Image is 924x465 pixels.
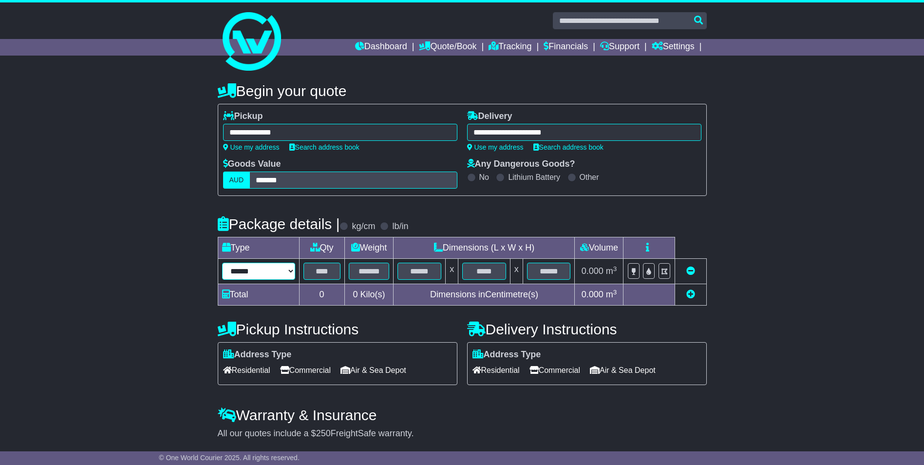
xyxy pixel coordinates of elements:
h4: Package details | [218,216,340,232]
td: Dimensions (L x W x H) [394,237,575,259]
span: Commercial [280,363,331,378]
span: 0.000 [582,266,603,276]
td: Dimensions in Centimetre(s) [394,284,575,306]
h4: Warranty & Insurance [218,407,707,423]
label: AUD [223,172,250,189]
span: Commercial [529,363,580,378]
span: 0.000 [582,290,603,299]
label: No [479,173,489,182]
a: Search address book [289,143,359,151]
span: 250 [316,428,331,438]
sup: 3 [613,289,617,296]
label: lb/in [392,221,408,232]
td: Qty [299,237,344,259]
label: Lithium Battery [508,173,560,182]
td: 0 [299,284,344,306]
label: Delivery [467,111,512,122]
a: Search address book [533,143,603,151]
span: Residential [472,363,520,378]
a: Add new item [686,290,695,299]
a: Financials [544,39,588,56]
a: Tracking [489,39,531,56]
h4: Pickup Instructions [218,321,457,337]
a: Use my address [467,143,524,151]
sup: 3 [613,265,617,272]
span: 0 [353,290,358,299]
td: x [446,259,458,284]
span: Air & Sea Depot [340,363,406,378]
label: Any Dangerous Goods? [467,159,575,170]
a: Remove this item [686,266,695,276]
span: Air & Sea Depot [590,363,656,378]
td: Weight [344,237,394,259]
label: kg/cm [352,221,375,232]
td: Total [218,284,299,306]
div: All our quotes include a $ FreightSafe warranty. [218,428,707,439]
a: Quote/Book [419,39,476,56]
label: Goods Value [223,159,281,170]
h4: Delivery Instructions [467,321,707,337]
a: Use my address [223,143,280,151]
label: Address Type [223,349,292,360]
span: m [606,266,617,276]
label: Address Type [472,349,541,360]
td: x [510,259,523,284]
td: Kilo(s) [344,284,394,306]
span: © One World Courier 2025. All rights reserved. [159,454,300,462]
h4: Begin your quote [218,83,707,99]
label: Pickup [223,111,263,122]
td: Volume [575,237,623,259]
a: Settings [652,39,695,56]
label: Other [580,173,599,182]
td: Type [218,237,299,259]
span: m [606,290,617,299]
a: Support [600,39,640,56]
span: Residential [223,363,270,378]
a: Dashboard [355,39,407,56]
